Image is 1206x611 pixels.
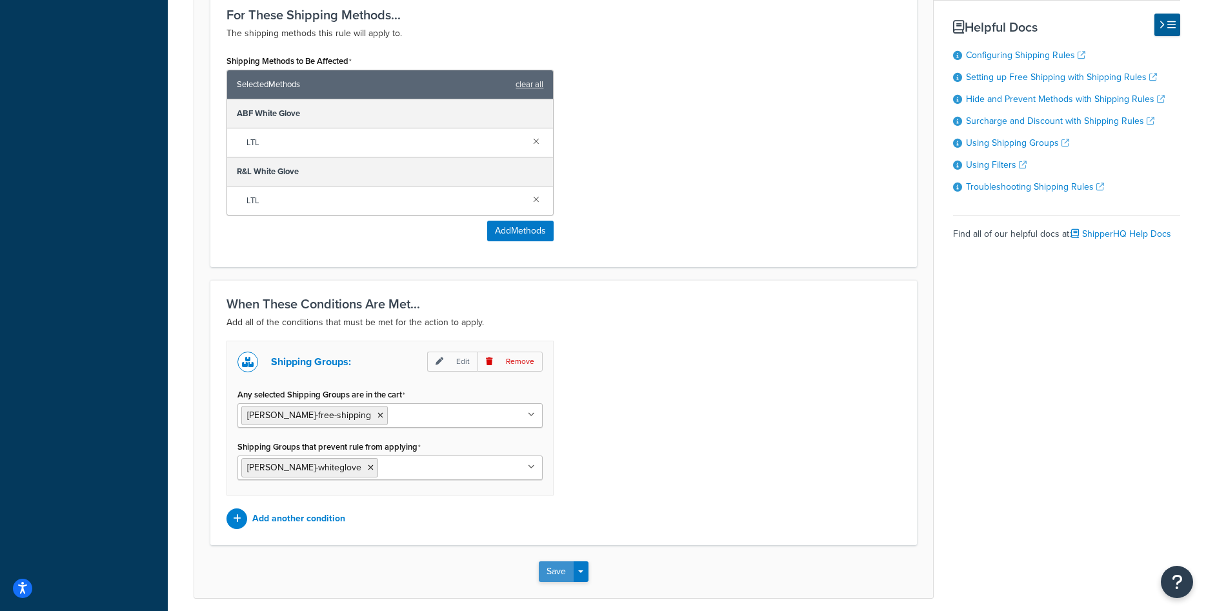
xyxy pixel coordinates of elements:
[477,352,543,372] p: Remove
[246,134,523,152] span: LTL
[966,180,1104,194] a: Troubleshooting Shipping Rules
[226,56,352,66] label: Shipping Methods to Be Affected
[227,99,553,128] div: ABF White Glove
[226,26,901,41] p: The shipping methods this rule will apply to.
[966,158,1027,172] a: Using Filters
[953,20,1180,34] h3: Helpful Docs
[953,215,1180,243] div: Find all of our helpful docs at:
[247,461,361,474] span: [PERSON_NAME]-whiteglove
[227,157,553,186] div: R&L White Glove
[966,92,1165,106] a: Hide and Prevent Methods with Shipping Rules
[237,75,509,94] span: Selected Methods
[539,561,574,582] button: Save
[252,510,345,528] p: Add another condition
[237,442,421,452] label: Shipping Groups that prevent rule from applying
[247,408,371,422] span: [PERSON_NAME]-free-shipping
[246,192,523,210] span: LTL
[1154,14,1180,36] button: Hide Help Docs
[427,352,477,372] p: Edit
[966,70,1157,84] a: Setting up Free Shipping with Shipping Rules
[226,315,901,330] p: Add all of the conditions that must be met for the action to apply.
[226,8,901,22] h3: For These Shipping Methods...
[487,221,554,241] button: AddMethods
[271,353,351,371] p: Shipping Groups:
[966,48,1085,62] a: Configuring Shipping Rules
[1071,227,1171,241] a: ShipperHQ Help Docs
[966,136,1069,150] a: Using Shipping Groups
[516,75,543,94] a: clear all
[237,390,405,400] label: Any selected Shipping Groups are in the cart
[966,114,1154,128] a: Surcharge and Discount with Shipping Rules
[1161,566,1193,598] button: Open Resource Center
[226,297,901,311] h3: When These Conditions Are Met...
